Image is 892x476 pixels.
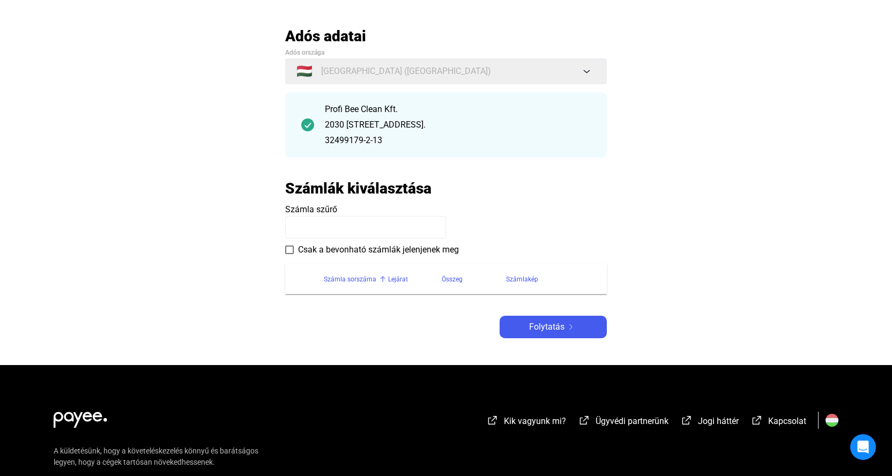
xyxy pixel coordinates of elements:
div: Számlakép [506,273,538,286]
img: checkmark-darker-green-circle [301,118,314,131]
img: arrow-right-white [564,324,577,330]
button: Folytatásarrow-right-white [500,316,607,338]
h2: Számlák kiválasztása [285,179,432,198]
span: Csak a bevonható számlák jelenjenek meg [298,243,459,256]
span: [GEOGRAPHIC_DATA] ([GEOGRAPHIC_DATA]) [321,65,491,78]
a: external-link-whiteJogi háttér [680,418,739,428]
span: Számla szűrő [285,204,337,214]
span: 🇭🇺 [296,65,313,78]
div: Open Intercom Messenger [850,434,876,460]
img: white-payee-white-dot.svg [54,406,107,428]
div: Számla sorszáma [324,273,376,286]
img: external-link-white [578,415,591,426]
span: Adós országa [285,49,324,56]
a: external-link-whiteÜgyvédi partnerünk [578,418,668,428]
span: Folytatás [529,321,564,333]
div: Összeg [442,273,463,286]
a: external-link-whiteKik vagyunk mi? [486,418,566,428]
img: HU.svg [826,414,838,427]
div: Összeg [442,273,506,286]
img: external-link-white [680,415,693,426]
span: Ügyvédi partnerünk [596,416,668,426]
div: Lejárat [388,273,442,286]
div: 32499179-2-13 [325,134,591,147]
div: Számlakép [506,273,594,286]
a: external-link-whiteKapcsolat [750,418,806,428]
span: Kik vagyunk mi? [504,416,566,426]
img: external-link-white [486,415,499,426]
div: 2030 [STREET_ADDRESS]. [325,118,591,131]
h2: Adós adatai [285,27,607,46]
div: Lejárat [388,273,408,286]
div: Profi Bee Clean Kft. [325,103,591,116]
span: Jogi háttér [698,416,739,426]
div: Számla sorszáma [324,273,388,286]
button: 🇭🇺[GEOGRAPHIC_DATA] ([GEOGRAPHIC_DATA]) [285,58,607,84]
span: Kapcsolat [768,416,806,426]
img: external-link-white [750,415,763,426]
